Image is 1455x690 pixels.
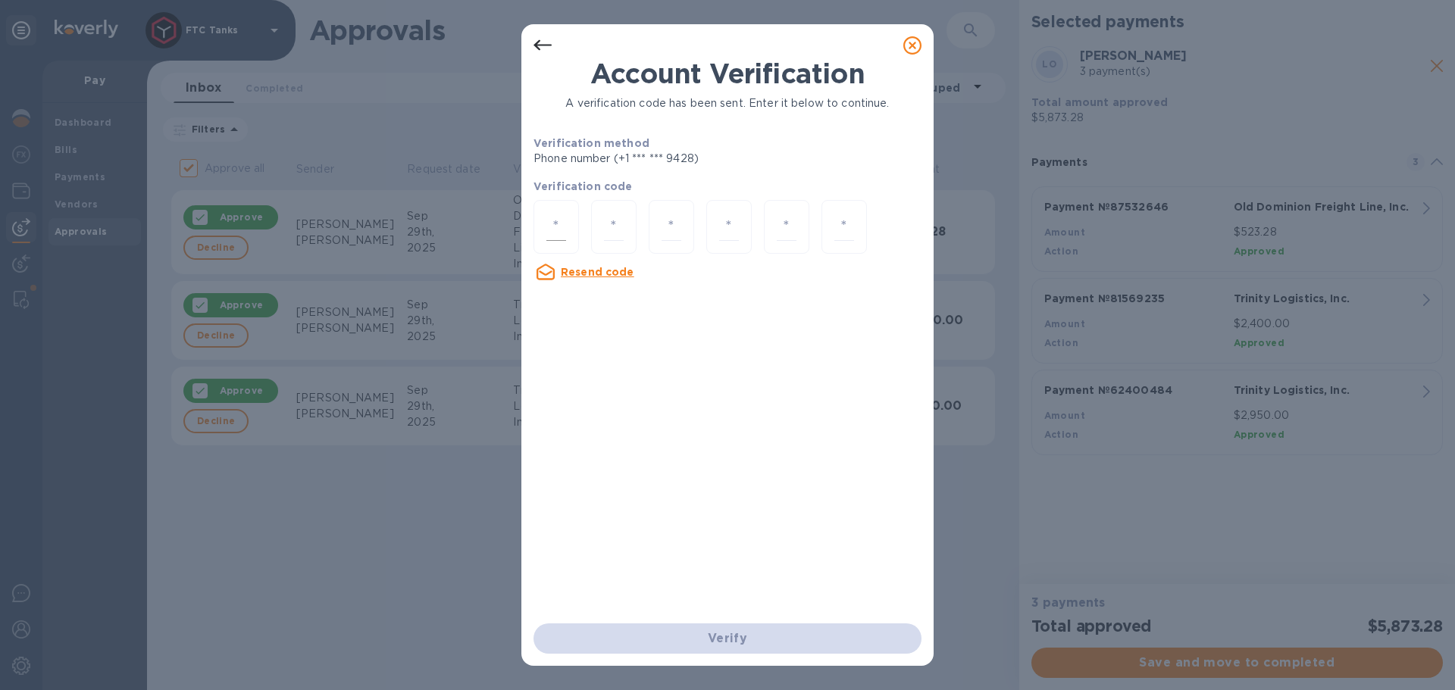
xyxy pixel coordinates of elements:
[533,151,815,167] p: Phone number (+1 *** *** 9428)
[533,179,921,194] p: Verification code
[533,58,921,89] h1: Account Verification
[533,137,649,149] b: Verification method
[561,266,634,278] u: Resend code
[533,95,921,111] p: A verification code has been sent. Enter it below to continue.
